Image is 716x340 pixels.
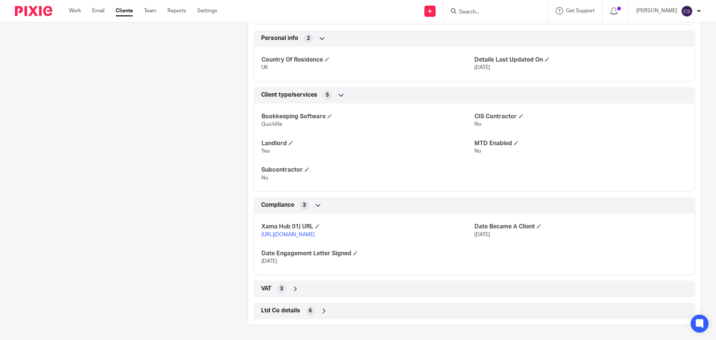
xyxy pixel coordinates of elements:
[261,175,268,181] span: No
[261,285,271,293] span: VAT
[144,7,156,15] a: Team
[261,65,268,70] span: UK
[474,232,490,237] span: [DATE]
[261,56,474,64] h4: Country Of Residence
[474,140,687,147] h4: MTD Enabled
[92,7,104,15] a: Email
[326,91,329,99] span: 5
[261,122,282,127] span: Quickfile
[261,307,300,315] span: Ltd Co details
[474,122,481,127] span: No
[261,250,474,258] h4: Date Engagement Letter Signed
[261,91,317,99] span: Client type/services
[261,34,298,42] span: Personal info
[307,35,310,42] span: 2
[261,149,270,154] span: Yes
[69,7,81,15] a: Work
[474,113,687,121] h4: CIS Contractor
[303,202,306,209] span: 3
[197,7,217,15] a: Settings
[261,232,315,237] a: [URL][DOMAIN_NAME]
[681,5,693,17] img: svg%3E
[167,7,186,15] a: Reports
[261,259,277,264] span: [DATE]
[261,140,474,147] h4: Landlord
[261,166,474,174] h4: Subcontractor
[566,8,595,13] span: Get Support
[636,7,677,15] p: [PERSON_NAME]
[309,307,312,315] span: 6
[474,223,687,231] h4: Date Became A Client
[474,56,687,64] h4: Details Last Updated On
[458,9,525,16] input: Search
[116,7,133,15] a: Clients
[261,113,474,121] h4: Bookkeeping Software
[474,65,490,70] span: [DATE]
[474,149,481,154] span: No
[280,285,283,293] span: 3
[15,6,52,16] img: Pixie
[261,201,294,209] span: Compliance
[261,223,474,231] h4: Xama Hub 01) URL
